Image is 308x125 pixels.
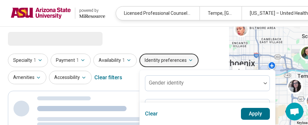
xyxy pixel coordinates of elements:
button: Identity preferences [139,54,199,67]
button: Specialty1 [8,54,48,67]
div: Licensed Professional Counselor (LPC) [116,7,200,20]
div: Tempe, [GEOGRAPHIC_DATA] [200,7,241,20]
button: Accessibility [49,71,92,84]
img: Arizona State University [11,5,71,21]
button: Zoom in [232,65,246,78]
div: Open chat [286,103,303,120]
div: Clear filters [94,70,122,86]
button: Clear [145,108,158,120]
button: Payment1 [51,54,91,67]
label: Gender identity [149,80,184,86]
button: Availability1 [93,54,137,67]
span: 1 [76,57,79,64]
span: 1 [34,57,36,64]
div: powered by [79,8,105,13]
span: 1 [122,57,125,64]
button: Apply [241,108,270,120]
span: Loading... [8,32,63,45]
button: Amenities [8,71,46,84]
a: Arizona State Universitypowered by [11,5,105,21]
